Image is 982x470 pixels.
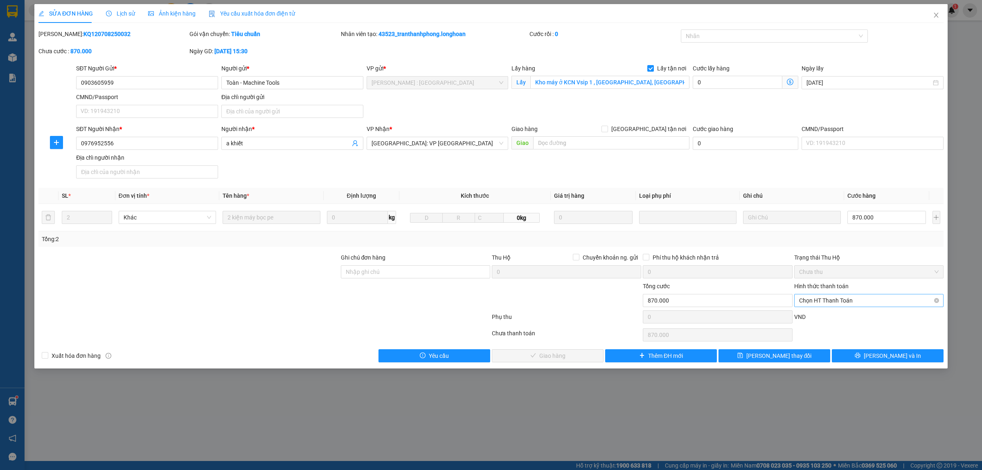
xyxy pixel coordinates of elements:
[492,254,511,261] span: Thu Hộ
[410,213,443,223] input: D
[511,65,535,72] span: Lấy hàng
[76,153,218,162] div: Địa chỉ người nhận
[42,235,379,244] div: Tổng: 2
[555,31,558,37] b: 0
[746,351,812,360] span: [PERSON_NAME] thay đổi
[38,10,93,17] span: SỬA ĐƠN HÀNG
[643,283,670,289] span: Tổng cước
[62,192,68,199] span: SL
[43,32,213,47] span: [PHONE_NUMBER] (7h - 21h)
[214,48,248,54] b: [DATE] 15:30
[83,31,131,37] b: KQ120708250032
[529,29,679,38] div: Cước rồi :
[76,165,218,179] input: Địa chỉ của người nhận
[231,31,260,37] b: Tiêu chuẩn
[76,64,218,73] div: SĐT Người Gửi
[864,351,921,360] span: [PERSON_NAME] và In
[475,213,504,223] input: C
[372,77,504,89] span: Hồ Chí Minh : Kho Quận 12
[442,213,475,223] input: R
[50,136,63,149] button: plus
[209,10,295,17] span: Yêu cầu xuất hóa đơn điện tử
[799,266,939,278] span: Chưa thu
[221,105,363,118] input: Địa chỉ của người gửi
[50,139,63,146] span: plus
[491,312,642,327] div: Phụ thu
[341,29,528,38] div: Nhân viên tạo:
[38,47,188,56] div: Chưa cước :
[76,124,218,133] div: SĐT Người Nhận
[932,211,940,224] button: plus
[106,11,112,16] span: clock-circle
[491,329,642,343] div: Chưa thanh toán
[654,64,689,73] span: Lấy tận nơi
[119,192,149,199] span: Đơn vị tính
[148,10,196,17] span: Ảnh kiện hàng
[492,349,604,362] button: checkGiao hàng
[799,294,939,307] span: Chọn HT Thanh Toán
[42,211,55,224] button: delete
[461,192,489,199] span: Kích thước
[32,12,185,21] strong: BIÊN NHẬN VẬN CHUYỂN BẢO AN EXPRESS
[372,137,504,149] span: Hà Nội: VP Long Biên
[367,126,390,132] span: VP Nhận
[367,64,509,73] div: VP gửi
[106,353,111,359] span: info-circle
[37,51,125,59] span: Mã đơn:
[533,136,689,149] input: Dọc đường
[38,29,188,38] div: [PERSON_NAME]:
[693,76,782,89] input: Cước lấy hàng
[802,65,824,72] label: Ngày lấy
[605,349,717,362] button: plusThêm ĐH mới
[934,298,939,303] span: close-circle
[221,124,363,133] div: Người nhận
[38,11,44,16] span: edit
[429,351,449,360] span: Yêu cầu
[740,188,844,204] th: Ghi chú
[693,137,798,150] input: Cước giao hàng
[29,23,187,29] strong: (Công Ty TNHH Chuyển Phát Nhanh Bảo An - MST: 0109597835)
[806,78,931,87] input: Ngày lấy
[925,4,948,27] button: Close
[802,124,944,133] div: CMND/Passport
[48,351,104,360] span: Xuất hóa đơn hàng
[341,265,490,278] input: Ghi chú đơn hàng
[378,349,490,362] button: exclamation-circleYêu cầu
[579,253,641,262] span: Chuyển khoản ng. gửi
[787,79,793,85] span: dollar-circle
[649,253,722,262] span: Phí thu hộ khách nhận trả
[76,93,218,102] div: CMND/Passport
[511,126,538,132] span: Giao hàng
[847,192,876,199] span: Cước hàng
[511,136,533,149] span: Giao
[743,211,840,224] input: Ghi Chú
[794,283,849,289] label: Hình thức thanh toán
[388,211,396,224] span: kg
[608,124,689,133] span: [GEOGRAPHIC_DATA] tận nơi
[189,29,339,38] div: Gói vận chuyển:
[693,65,730,72] label: Cước lấy hàng
[221,64,363,73] div: Người gửi
[794,314,806,320] span: VND
[636,188,740,204] th: Loại phụ phí
[347,192,376,199] span: Định lượng
[648,351,683,360] span: Thêm ĐH mới
[639,352,645,359] span: plus
[221,93,363,102] div: Địa chỉ người gửi
[189,47,339,56] div: Ngày GD:
[554,211,633,224] input: 0
[718,349,830,362] button: save[PERSON_NAME] thay đổi
[209,11,215,17] img: icon
[223,192,249,199] span: Tên hàng
[530,76,689,89] input: Lấy tận nơi
[511,76,530,89] span: Lấy
[106,10,135,17] span: Lịch sử
[70,48,92,54] b: 870.000
[223,211,320,224] input: VD: Bàn, Ghế
[4,61,159,84] span: 16:40:56 [DATE] -
[737,352,743,359] span: save
[61,50,125,59] span: VPLB1208250006
[148,11,154,16] span: picture
[693,126,733,132] label: Cước giao hàng
[794,253,944,262] div: Trạng thái Thu Hộ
